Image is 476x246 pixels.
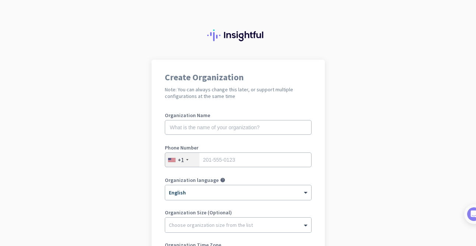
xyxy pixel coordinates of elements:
[165,178,219,183] label: Organization language
[165,145,312,150] label: Phone Number
[207,29,269,41] img: Insightful
[165,210,312,215] label: Organization Size (Optional)
[165,86,312,99] h2: Note: You can always change this later, or support multiple configurations at the same time
[165,113,312,118] label: Organization Name
[220,178,225,183] i: help
[165,73,312,82] h1: Create Organization
[178,156,184,164] div: +1
[165,120,312,135] input: What is the name of your organization?
[165,152,312,167] input: 201-555-0123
